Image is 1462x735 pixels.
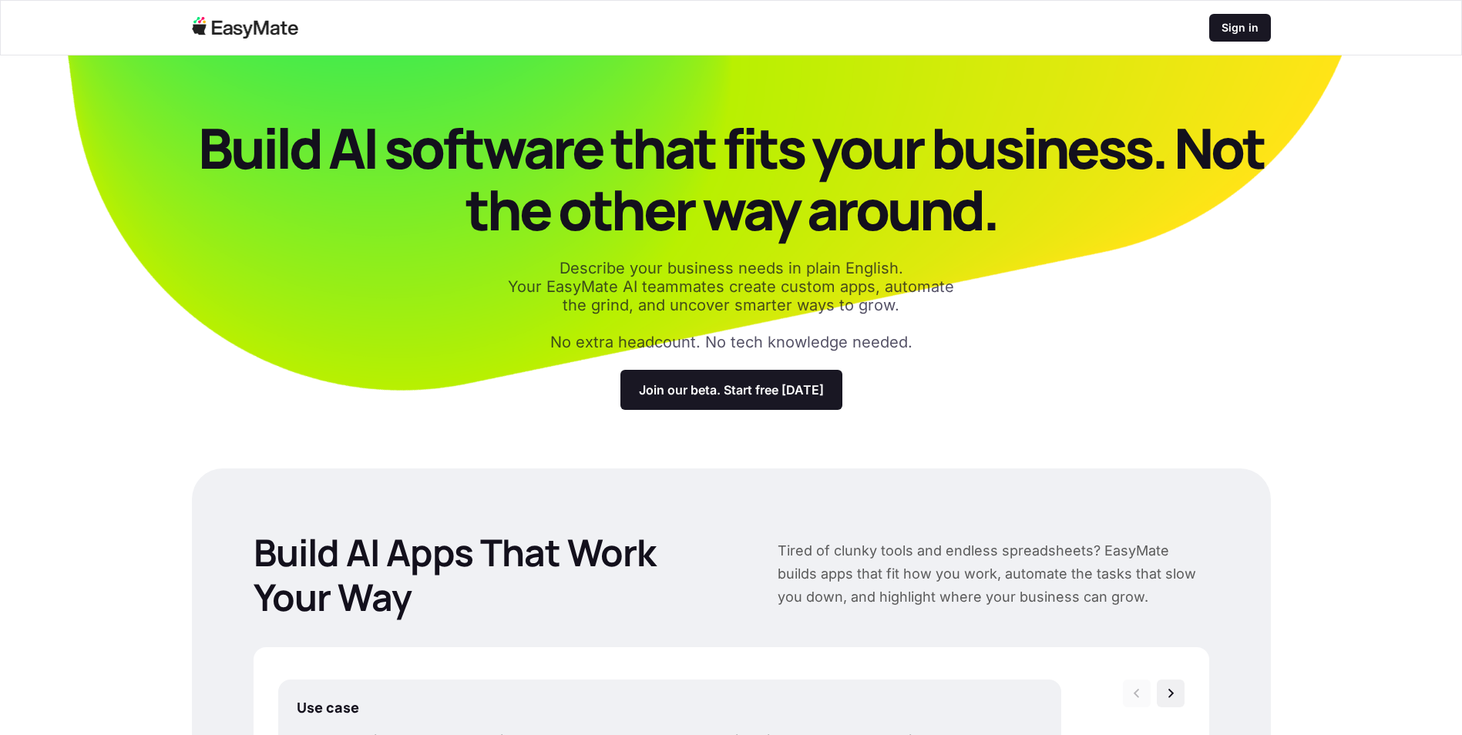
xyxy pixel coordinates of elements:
p: Join our beta. Start free [DATE] [639,382,824,398]
p: Use case [297,698,1043,717]
p: Build AI Apps That Work Your Way [254,530,728,619]
p: Tired of clunky tools and endless spreadsheets? EasyMate builds apps that fit how you work, autom... [778,539,1209,609]
p: Sign in [1222,20,1259,35]
a: Sign in [1209,14,1271,42]
p: No extra headcount. No tech knowledge needed. [550,333,912,351]
p: Build AI software that fits your business. Not the other way around. [192,117,1271,240]
a: Join our beta. Start free [DATE] [620,370,842,410]
p: Describe your business needs in plain English. Your EasyMate AI teammates create custom apps, aut... [500,259,963,314]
